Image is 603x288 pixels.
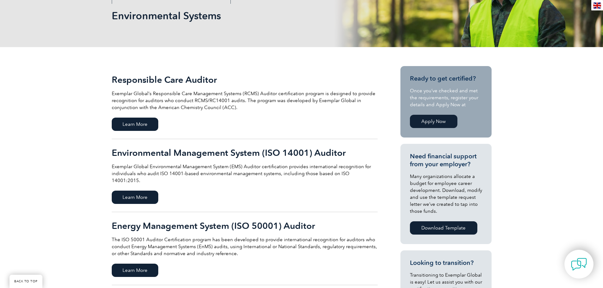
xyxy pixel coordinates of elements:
h3: Need financial support from your employer? [410,152,482,168]
p: Exemplar Global Environmental Management System (EMS) Auditor certification provides internationa... [112,163,378,184]
a: Apply Now [410,115,457,128]
span: Learn More [112,264,158,277]
a: Energy Management System (ISO 50001) Auditor The ISO 50001 Auditor Certification program has been... [112,212,378,285]
h2: Environmental Management System (ISO 14001) Auditor [112,148,378,158]
h1: Environmental Systems [112,9,355,22]
p: Many organizations allocate a budget for employee career development. Download, modify and use th... [410,173,482,215]
a: Environmental Management System (ISO 14001) Auditor Exemplar Global Environmental Management Syst... [112,139,378,212]
p: The ISO 50001 Auditor Certification program has been developed to provide international recogniti... [112,236,378,257]
a: Responsible Care Auditor Exemplar Global’s Responsible Care Management Systems (RCMS) Auditor cer... [112,66,378,139]
a: BACK TO TOP [9,275,42,288]
img: contact-chat.png [571,256,587,272]
span: Learn More [112,191,158,204]
h2: Responsible Care Auditor [112,75,378,85]
a: Download Template [410,221,477,235]
h3: Ready to get certified? [410,75,482,83]
p: Exemplar Global’s Responsible Care Management Systems (RCMS) Auditor certification program is des... [112,90,378,111]
span: Learn More [112,118,158,131]
h2: Energy Management System (ISO 50001) Auditor [112,221,378,231]
p: Once you’ve checked and met the requirements, register your details and Apply Now at [410,87,482,108]
h3: Looking to transition? [410,259,482,267]
img: en [593,3,601,9]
